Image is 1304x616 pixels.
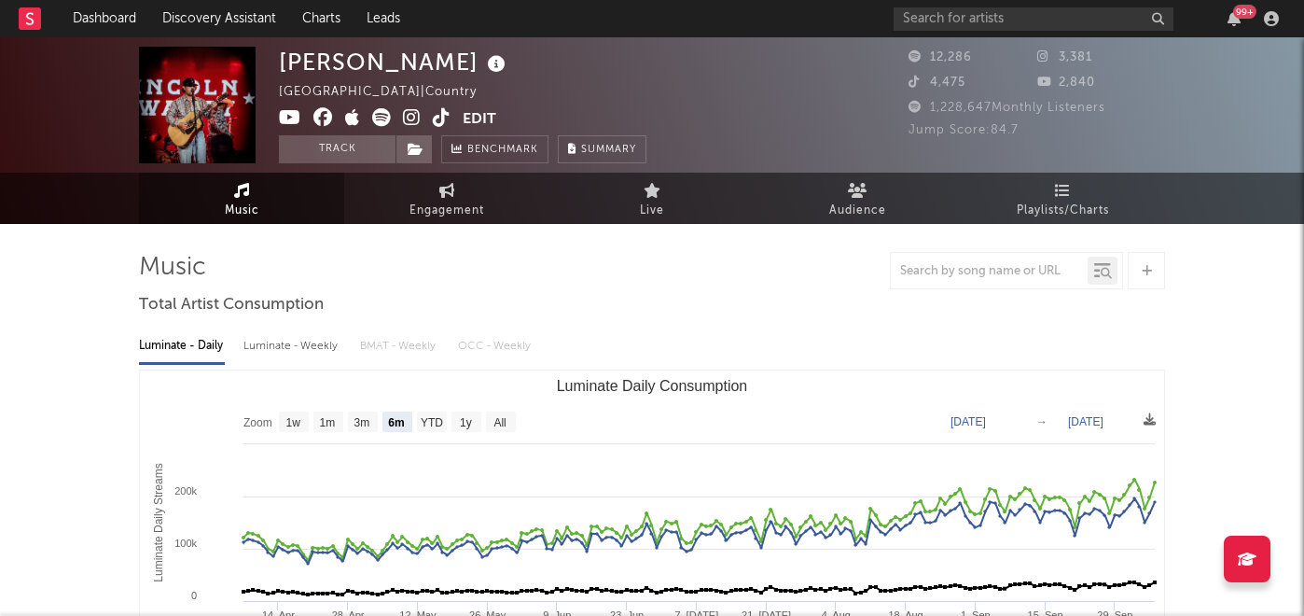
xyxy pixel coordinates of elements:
text: YTD [421,416,443,429]
span: 4,475 [909,77,965,89]
span: Live [640,200,664,222]
div: Luminate - Daily [139,330,225,362]
div: 99 + [1233,5,1256,19]
a: Playlists/Charts [960,173,1165,224]
span: Summary [581,145,636,155]
span: 1,228,647 Monthly Listeners [909,102,1105,114]
button: Edit [463,108,496,132]
span: Music [225,200,259,222]
text: 200k [174,485,197,497]
input: Search for artists [894,7,1173,31]
span: Playlists/Charts [1017,200,1109,222]
span: 2,840 [1037,77,1095,89]
text: → [1036,415,1047,428]
span: Audience [829,200,886,222]
a: Audience [755,173,960,224]
text: 1w [286,416,301,429]
text: 1m [320,416,336,429]
span: Engagement [409,200,484,222]
text: 100k [174,538,197,549]
text: Luminate Daily Consumption [557,378,748,394]
span: 12,286 [909,51,972,63]
a: Benchmark [441,135,548,163]
text: Luminate Daily Streams [152,463,165,581]
text: [DATE] [950,415,986,428]
a: Live [549,173,755,224]
text: All [493,416,506,429]
text: 1y [460,416,472,429]
a: Music [139,173,344,224]
text: 3m [354,416,370,429]
text: 6m [388,416,404,429]
button: 99+ [1228,11,1241,26]
span: Benchmark [467,139,538,161]
span: 3,381 [1037,51,1092,63]
span: Total Artist Consumption [139,294,324,316]
a: Engagement [344,173,549,224]
div: [GEOGRAPHIC_DATA] | Country [279,81,498,104]
div: [PERSON_NAME] [279,47,510,77]
text: Zoom [243,416,272,429]
text: 0 [191,590,197,601]
button: Summary [558,135,646,163]
input: Search by song name or URL [891,264,1088,279]
div: Luminate - Weekly [243,330,341,362]
text: [DATE] [1068,415,1103,428]
span: Jump Score: 84.7 [909,124,1019,136]
button: Track [279,135,395,163]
